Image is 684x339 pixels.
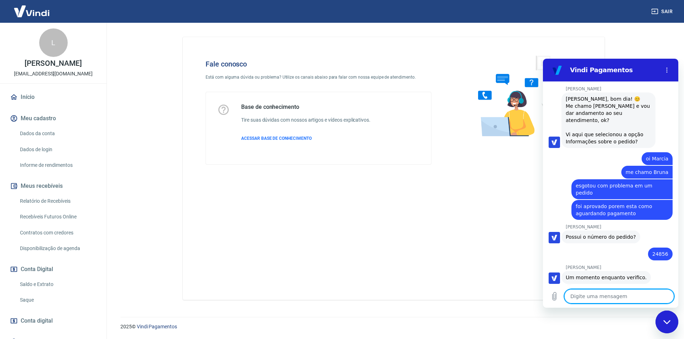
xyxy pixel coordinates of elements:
a: Informe de rendimentos [17,158,98,173]
iframe: Botão para abrir a janela de mensagens, conversa em andamento [655,311,678,333]
img: Fale conosco [464,48,572,143]
a: Conta digital [9,313,98,329]
p: [EMAIL_ADDRESS][DOMAIN_NAME] [14,70,93,78]
div: L [39,28,68,57]
span: Conta digital [21,316,53,326]
h6: Tire suas dúvidas com nossos artigos e vídeos explicativos. [241,116,370,124]
a: Início [9,89,98,105]
a: Saque [17,293,98,307]
a: Dados da conta [17,126,98,141]
button: Sair [650,5,675,18]
h4: Fale conosco [206,60,431,68]
p: [PERSON_NAME] [25,60,82,67]
a: Contratos com credores [17,226,98,240]
a: Disponibilização de agenda [17,241,98,256]
p: 2025 © [120,323,667,330]
p: Está com alguma dúvida ou problema? Utilize os canais abaixo para falar com nossa equipe de atend... [206,74,431,80]
a: Recebíveis Futuros Online [17,210,98,224]
a: ACESSAR BASE DE CONHECIMENTO [241,135,370,142]
h5: Base de conhecimento [241,104,370,111]
img: Vindi [9,0,55,22]
a: Saldo e Extrato [17,277,98,292]
span: ACESSAR BASE DE CONHECIMENTO [241,136,312,141]
button: Conta Digital [9,261,98,277]
a: Vindi Pagamentos [137,324,177,329]
a: Relatório de Recebíveis [17,194,98,208]
a: Dados de login [17,142,98,157]
button: Meus recebíveis [9,178,98,194]
button: Meu cadastro [9,111,98,126]
iframe: Janela de mensagens [543,59,678,308]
